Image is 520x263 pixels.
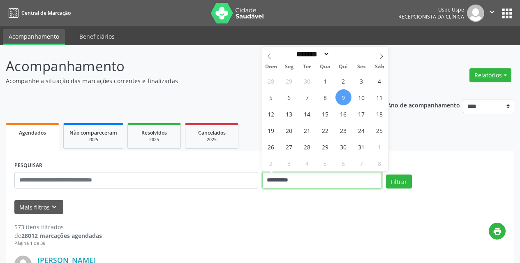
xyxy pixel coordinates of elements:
span: Outubro 19, 2025 [263,122,279,138]
span: Outubro 22, 2025 [317,122,333,138]
button:  [484,5,500,22]
span: Outubro 28, 2025 [299,139,315,155]
div: 573 itens filtrados [14,223,102,231]
p: Acompanhamento [6,56,362,77]
span: Outubro 13, 2025 [281,106,297,122]
span: Agendados [19,129,46,136]
span: Central de Marcação [21,9,71,16]
button: Relatórios [469,68,511,82]
span: Outubro 16, 2025 [335,106,351,122]
strong: 28012 marcações agendadas [21,232,102,240]
div: Uspe Uspe [398,6,464,13]
span: Outubro 27, 2025 [281,139,297,155]
div: 2025 [69,137,117,143]
button: apps [500,6,514,21]
span: Sex [352,64,370,70]
span: Novembro 7, 2025 [354,155,370,171]
span: Outubro 11, 2025 [372,89,388,105]
a: Acompanhamento [3,29,65,45]
span: Qui [334,64,352,70]
span: Outubro 7, 2025 [299,89,315,105]
a: Central de Marcação [6,6,71,20]
span: Novembro 4, 2025 [299,155,315,171]
span: Novembro 2, 2025 [263,155,279,171]
span: Outubro 12, 2025 [263,106,279,122]
span: Novembro 8, 2025 [372,155,388,171]
span: Não compareceram [69,129,117,136]
span: Recepcionista da clínica [398,13,464,20]
span: Sáb [370,64,388,70]
i:  [488,7,497,16]
span: Cancelados [198,129,226,136]
span: Outubro 17, 2025 [354,106,370,122]
span: Outubro 1, 2025 [317,73,333,89]
span: Novembro 5, 2025 [317,155,333,171]
select: Month [294,50,330,58]
div: 2025 [134,137,175,143]
span: Outubro 3, 2025 [354,73,370,89]
span: Outubro 25, 2025 [372,122,388,138]
span: Outubro 14, 2025 [299,106,315,122]
span: Seg [280,64,298,70]
p: Ano de acompanhamento [387,100,460,110]
span: Novembro 3, 2025 [281,155,297,171]
span: Outubro 31, 2025 [354,139,370,155]
span: Outubro 8, 2025 [317,89,333,105]
span: Resolvidos [141,129,167,136]
span: Outubro 15, 2025 [317,106,333,122]
span: Setembro 30, 2025 [299,73,315,89]
span: Ter [298,64,316,70]
p: Acompanhe a situação das marcações correntes e finalizadas [6,77,362,85]
span: Outubro 5, 2025 [263,89,279,105]
span: Dom [262,64,280,70]
span: Outubro 18, 2025 [372,106,388,122]
div: Página 1 de 39 [14,240,102,247]
span: Outubro 30, 2025 [335,139,351,155]
span: Outubro 21, 2025 [299,122,315,138]
span: Outubro 2, 2025 [335,73,351,89]
div: de [14,231,102,240]
span: Novembro 1, 2025 [372,139,388,155]
span: Setembro 28, 2025 [263,73,279,89]
span: Outubro 29, 2025 [317,139,333,155]
button: Filtrar [386,175,412,189]
i: keyboard_arrow_down [50,202,59,212]
img: img [467,5,484,22]
span: Outubro 4, 2025 [372,73,388,89]
input: Year [330,50,357,58]
span: Outubro 20, 2025 [281,122,297,138]
span: Outubro 26, 2025 [263,139,279,155]
span: Outubro 6, 2025 [281,89,297,105]
span: Outubro 24, 2025 [354,122,370,138]
span: Outubro 23, 2025 [335,122,351,138]
span: Novembro 6, 2025 [335,155,351,171]
button: print [489,223,506,240]
div: 2025 [191,137,232,143]
a: Beneficiários [74,29,120,44]
i: print [493,227,502,236]
label: PESQUISAR [14,159,42,172]
span: Outubro 10, 2025 [354,89,370,105]
span: Outubro 9, 2025 [335,89,351,105]
span: Setembro 29, 2025 [281,73,297,89]
button: Mais filtroskeyboard_arrow_down [14,200,63,214]
span: Qua [316,64,334,70]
